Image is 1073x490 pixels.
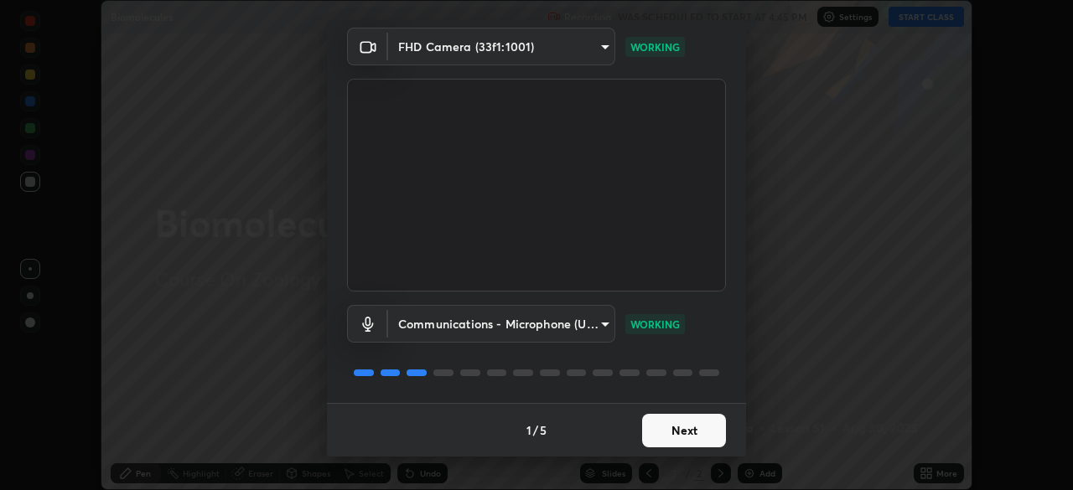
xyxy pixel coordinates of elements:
p: WORKING [630,317,680,332]
button: Next [642,414,726,447]
div: FHD Camera (33f1:1001) [388,305,615,343]
p: WORKING [630,39,680,54]
h4: 1 [526,421,531,439]
div: FHD Camera (33f1:1001) [388,28,615,65]
h4: / [533,421,538,439]
h4: 5 [540,421,547,439]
